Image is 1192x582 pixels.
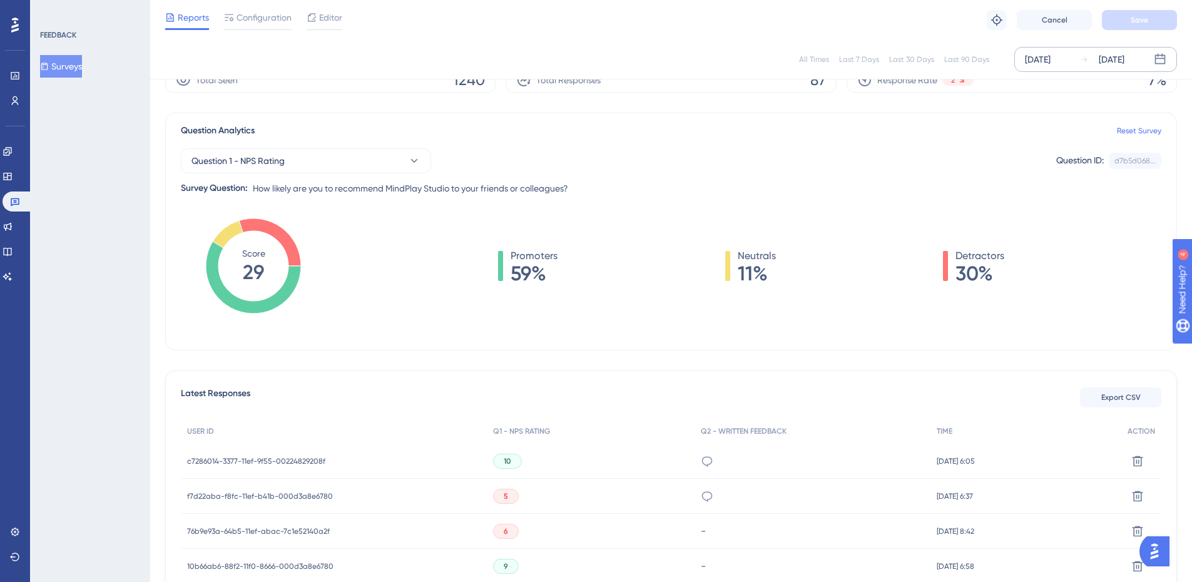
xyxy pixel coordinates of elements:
span: Save [1131,15,1148,25]
span: How likely are you to recommend MindPlay Studio to your friends or colleagues? [253,181,568,196]
span: Promoters [511,248,558,263]
span: Question Analytics [181,123,255,138]
span: [DATE] 6:37 [937,491,973,501]
span: Question 1 - NPS Rating [191,153,285,168]
span: f7d22aba-f8fc-11ef-b41b-000d3a8e6780 [187,491,333,501]
div: All Times [799,54,829,64]
span: 5 [504,491,508,501]
span: 30% [955,263,1004,283]
div: - [701,560,925,572]
span: Need Help? [29,3,78,18]
span: Detractors [955,248,1004,263]
div: Last 90 Days [944,54,989,64]
div: 4 [87,6,91,16]
div: Last 30 Days [889,54,934,64]
span: Response Rate [877,73,937,88]
button: Export CSV [1080,387,1161,407]
span: ACTION [1128,426,1155,436]
span: Latest Responses [181,386,250,409]
span: 2 [951,75,955,85]
span: 87 [810,70,826,90]
span: Reports [178,10,209,25]
span: Export CSV [1101,392,1141,402]
div: Question ID: [1056,153,1104,169]
span: 76b9e93a-64b5-11ef-abac-7c1e52140a2f [187,526,330,536]
div: Survey Question: [181,181,248,196]
span: Cancel [1042,15,1067,25]
div: Last 7 Days [839,54,879,64]
span: 9 [504,561,508,571]
tspan: Score [242,248,265,258]
div: d7b5d068... [1114,156,1156,166]
span: 10b66ab6-88f2-11f0-8666-000d3a8e6780 [187,561,334,571]
div: - [701,525,925,537]
iframe: UserGuiding AI Assistant Launcher [1139,533,1177,570]
span: 6 [504,526,508,536]
div: [DATE] [1099,52,1124,67]
span: 1240 [453,70,485,90]
span: Total Seen [196,73,238,88]
button: Cancel [1017,10,1092,30]
span: USER ID [187,426,214,436]
button: Question 1 - NPS Rating [181,148,431,173]
a: Reset Survey [1117,126,1161,136]
span: 59% [511,263,558,283]
span: TIME [937,426,952,436]
span: 7% [1148,70,1166,90]
span: Editor [319,10,342,25]
span: Total Responses [536,73,601,88]
span: 10 [504,456,511,466]
span: [DATE] 6:05 [937,456,975,466]
span: Q1 - NPS RATING [493,426,550,436]
span: [DATE] 8:42 [937,526,974,536]
span: Q2 - WRITTEN FEEDBACK [701,426,787,436]
span: 11% [738,263,776,283]
div: [DATE] [1025,52,1051,67]
button: Surveys [40,55,82,78]
button: Save [1102,10,1177,30]
span: c7286014-3377-11ef-9f55-00224829208f [187,456,325,466]
span: Configuration [237,10,292,25]
tspan: 29 [243,260,264,284]
span: [DATE] 6:58 [937,561,974,571]
div: FEEDBACK [40,30,76,40]
span: Neutrals [738,248,776,263]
